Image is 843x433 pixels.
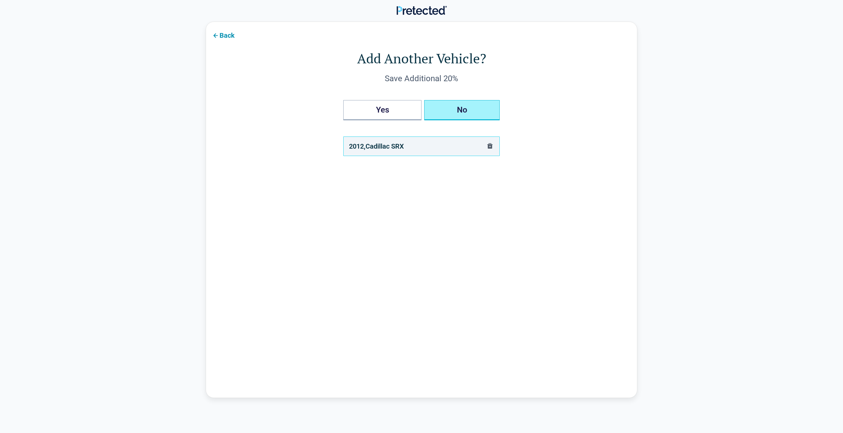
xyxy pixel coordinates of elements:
[206,27,240,42] button: Back
[233,73,610,84] div: Save Additional 20%
[349,141,404,152] div: 2012 , Cadillac SRX
[233,49,610,68] h1: Add Another Vehicle?
[343,100,500,120] div: Add Another Vehicles?
[424,100,500,120] button: No
[486,142,494,151] button: delete
[343,100,421,120] button: Yes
